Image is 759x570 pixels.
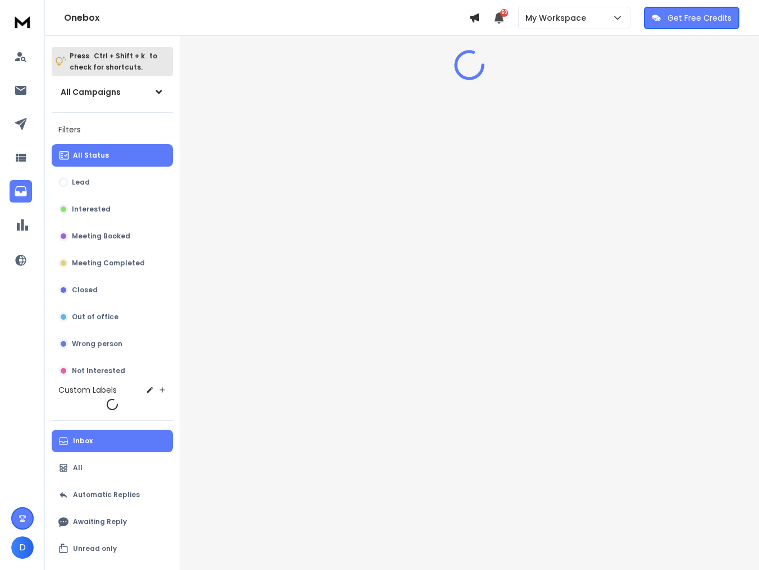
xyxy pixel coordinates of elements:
[52,81,173,103] button: All Campaigns
[52,198,173,220] button: Interested
[52,252,173,274] button: Meeting Completed
[52,279,173,301] button: Closed
[644,7,739,29] button: Get Free Credits
[73,151,109,160] p: All Status
[72,232,130,241] p: Meeting Booked
[72,259,145,268] p: Meeting Completed
[61,86,121,98] h1: All Campaigns
[52,457,173,479] button: All
[52,306,173,328] button: Out of office
[525,12,591,24] p: My Workspace
[70,50,157,73] p: Press to check for shortcuts.
[11,536,34,559] button: D
[52,225,173,247] button: Meeting Booked
[72,286,98,295] p: Closed
[52,171,173,194] button: Lead
[73,517,127,526] p: Awaiting Reply
[73,490,140,499] p: Automatic Replies
[72,339,122,348] p: Wrong person
[11,11,34,32] img: logo
[92,49,147,62] span: Ctrl + Shift + k
[73,436,93,445] p: Inbox
[72,205,111,214] p: Interested
[72,312,118,321] p: Out of office
[52,144,173,167] button: All Status
[52,122,173,137] h3: Filters
[52,537,173,560] button: Unread only
[64,11,469,25] h1: Onebox
[667,12,731,24] p: Get Free Credits
[72,366,125,375] p: Not Interested
[52,511,173,533] button: Awaiting Reply
[52,430,173,452] button: Inbox
[500,9,508,17] span: 50
[52,333,173,355] button: Wrong person
[58,384,117,396] h3: Custom Labels
[73,544,117,553] p: Unread only
[72,178,90,187] p: Lead
[52,360,173,382] button: Not Interested
[52,484,173,506] button: Automatic Replies
[73,463,83,472] p: All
